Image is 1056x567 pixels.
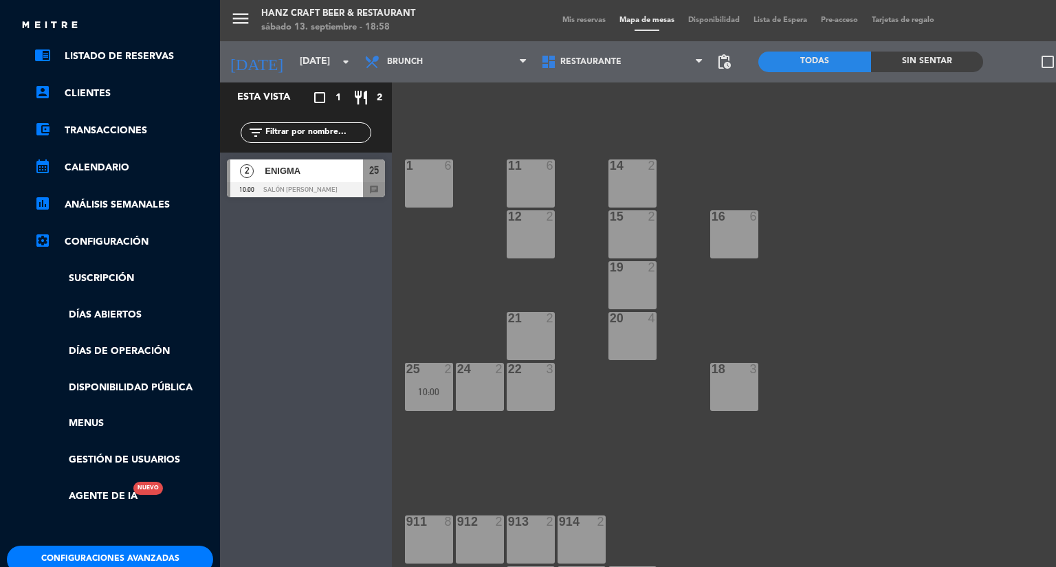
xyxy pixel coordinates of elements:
span: 1 [335,90,341,106]
a: calendar_monthCalendario [34,159,213,176]
i: assessment [34,195,51,212]
i: account_box [34,84,51,100]
i: restaurant [353,89,369,106]
a: assessmentANÁLISIS SEMANALES [34,197,213,213]
i: account_balance_wallet [34,121,51,137]
a: Configuración [34,234,213,250]
input: Filtrar por nombre... [264,125,371,140]
a: account_boxClientes [34,85,213,102]
a: Días de Operación [34,344,213,359]
span: 2 [240,164,254,178]
a: Disponibilidad pública [34,380,213,396]
a: Gestión de usuarios [34,452,213,468]
i: crop_square [311,89,328,106]
img: MEITRE [21,21,79,31]
a: account_balance_walletTransacciones [34,122,213,139]
i: settings_applications [34,232,51,249]
span: 2 [377,90,382,106]
div: Nuevo [133,482,163,495]
i: calendar_month [34,158,51,175]
a: Menus [34,416,213,432]
i: chrome_reader_mode [34,47,51,63]
a: Suscripción [34,271,213,287]
i: filter_list [247,124,264,141]
a: Agente de IANuevo [34,489,137,504]
a: chrome_reader_modeListado de Reservas [34,48,213,65]
a: Días abiertos [34,307,213,323]
span: ENIGMA [265,164,363,178]
div: Esta vista [227,89,319,106]
span: 25 [369,162,379,179]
